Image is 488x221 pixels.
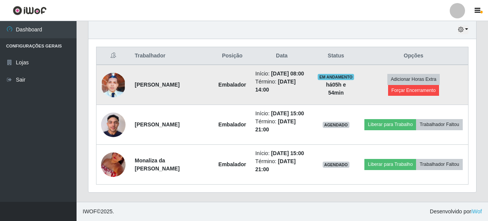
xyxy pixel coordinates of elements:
img: 1754834692100.jpeg [101,108,126,141]
img: 1756827085438.jpeg [101,57,126,112]
a: iWof [471,208,482,214]
li: Início: [255,110,308,118]
th: Opções [359,47,468,65]
button: Liberar para Trabalho [364,159,416,170]
span: EM ANDAMENTO [318,74,354,80]
th: Data [251,47,313,65]
time: [DATE] 15:00 [271,150,304,156]
img: CoreUI Logo [13,6,47,15]
th: Trabalhador [130,47,214,65]
strong: há 05 h e 54 min [326,82,346,96]
time: [DATE] 08:00 [271,70,304,77]
time: [DATE] 15:00 [271,110,304,116]
button: Trabalhador Faltou [416,119,462,130]
strong: Embalador [219,121,246,128]
li: Término: [255,78,308,94]
span: AGENDADO [323,122,349,128]
img: 1756405310247.jpeg [101,143,126,187]
span: © 2025 . [83,208,114,216]
strong: [PERSON_NAME] [135,82,180,88]
li: Término: [255,157,308,174]
li: Início: [255,149,308,157]
span: Desenvolvido por [430,208,482,216]
strong: [PERSON_NAME] [135,121,180,128]
button: Adicionar Horas Extra [387,74,440,85]
strong: Monaliza da [PERSON_NAME] [135,157,180,172]
li: Início: [255,70,308,78]
strong: Embalador [219,161,246,167]
button: Trabalhador Faltou [416,159,462,170]
button: Forçar Encerramento [388,85,439,96]
button: Liberar para Trabalho [364,119,416,130]
th: Posição [214,47,251,65]
span: AGENDADO [323,162,349,168]
li: Término: [255,118,308,134]
span: IWOF [83,208,97,214]
th: Status [313,47,359,65]
strong: Embalador [219,82,246,88]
